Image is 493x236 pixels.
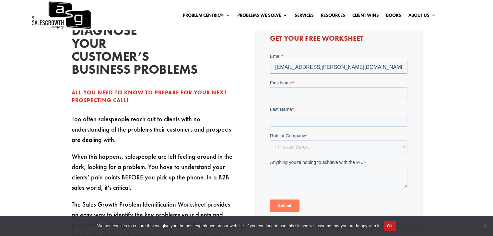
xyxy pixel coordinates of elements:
a: Books [386,13,401,20]
iframe: To enrich screen reader interactions, please activate Accessibility in Grammarly extension settings [270,53,407,217]
div: All you need to know to prepare for your next prospecting call! [72,89,237,104]
a: Services [295,13,314,20]
h2: Diagnose your customer’s business problems [72,24,169,79]
h3: Get Your Free Worksheet [270,35,407,45]
a: Client Wins [352,13,379,20]
p: When this happens, salespeople are left feeling around in the dark, looking for a problem. You ha... [72,151,237,199]
a: Problems We Solve [237,13,288,20]
a: Resources [321,13,345,20]
a: About Us [408,13,436,20]
button: Ok [384,221,396,231]
span: We use cookies to ensure that we give you the best experience on our website. If you continue to ... [97,223,380,229]
a: Problem Centric™ [183,13,230,20]
p: Too often salespeople reach out to clients with no understanding of the problems their customers ... [72,114,237,151]
span: No [482,223,488,229]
